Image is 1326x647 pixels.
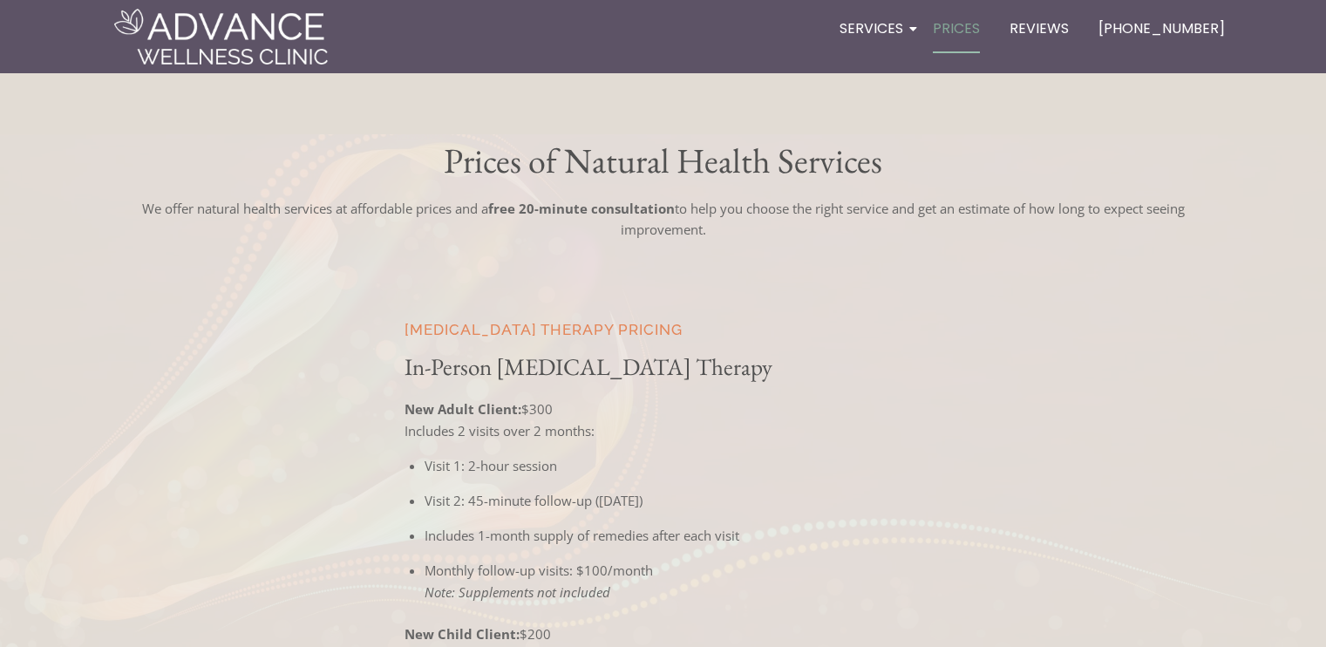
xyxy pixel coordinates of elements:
h1: Prices of Natural Health Services [113,143,1213,178]
h3: In-Person [MEDICAL_DATA] Therapy [405,355,1152,378]
em: Note: Supplements not included [425,583,610,601]
h2: [MEDICAL_DATA] Therapy Pricing [405,323,1152,337]
a: Services [833,4,909,55]
p: $300 Includes 2 visits over 2 months: [405,398,1152,442]
a: Reviews [1003,4,1075,55]
p: Visit 2: 45-minute follow-up ([DATE]) [425,490,1152,512]
strong: New Adult Client: [405,400,521,418]
strong: New Child Client: [405,625,520,643]
p: We offer natural health services at affordable prices and a to help you choose the right service ... [113,198,1213,240]
strong: free 20-minute consultation [488,200,675,217]
a: [PHONE_NUMBER] [1092,4,1231,55]
p: Visit 1: 2-hour session [425,455,1152,477]
p: Monthly follow-up visits: $100/month [425,560,1152,603]
p: Includes 1-month supply of remedies after each visit [425,525,1152,547]
img: Advance Wellness Clinic Logo [114,9,328,65]
a: Prices [927,4,986,55]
